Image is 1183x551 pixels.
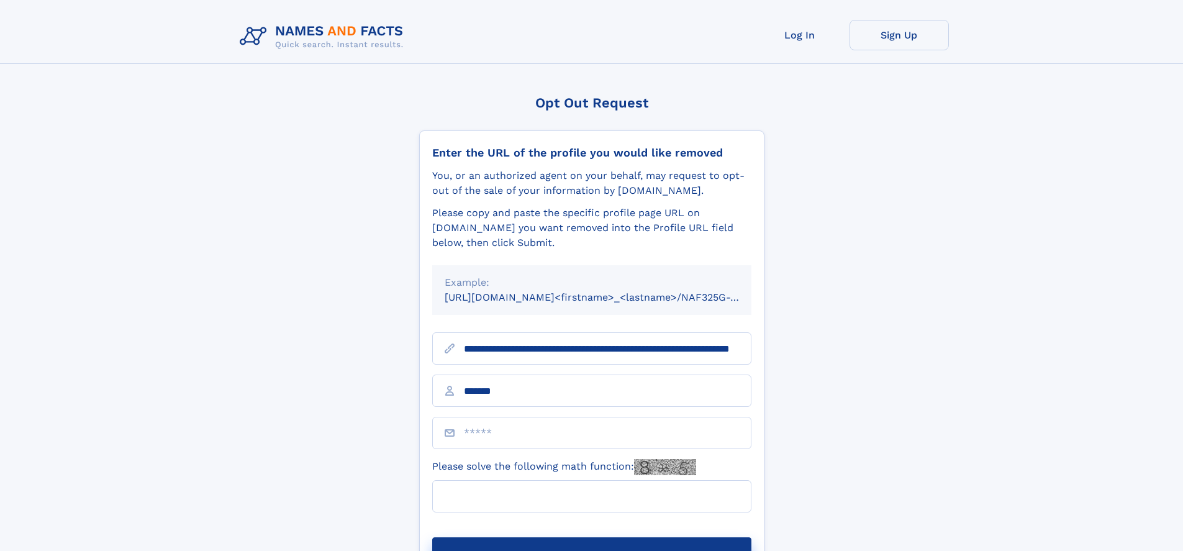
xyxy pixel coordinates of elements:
[419,95,764,111] div: Opt Out Request
[235,20,414,53] img: Logo Names and Facts
[850,20,949,50] a: Sign Up
[750,20,850,50] a: Log In
[432,206,751,250] div: Please copy and paste the specific profile page URL on [DOMAIN_NAME] you want removed into the Pr...
[432,146,751,160] div: Enter the URL of the profile you would like removed
[432,168,751,198] div: You, or an authorized agent on your behalf, may request to opt-out of the sale of your informatio...
[445,291,775,303] small: [URL][DOMAIN_NAME]<firstname>_<lastname>/NAF325G-xxxxxxxx
[445,275,739,290] div: Example:
[432,459,696,475] label: Please solve the following math function:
